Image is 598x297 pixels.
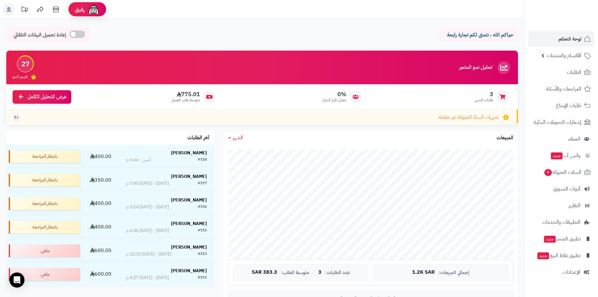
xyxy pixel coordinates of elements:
span: 775.01 [171,91,200,98]
td: 400.00 [83,145,119,168]
span: الأقسام والمنتجات [547,51,581,60]
span: متوسط طلب العميل [171,97,200,103]
span: +1 [14,115,19,120]
div: [DATE] - [DATE] 2:46 م [126,228,169,234]
span: 1.2K SAR [412,270,435,275]
h3: المبيعات [497,135,513,141]
span: طلبات الشهر [475,97,493,103]
a: عرض التحليل الكامل [13,90,71,104]
a: التطبيقات والخدمات [528,215,594,230]
a: تطبيق المتجرجديد [528,231,594,246]
span: إعادة تحميل البيانات التلقائي [13,31,66,39]
span: التطبيقات والخدمات [542,218,580,227]
div: #112 [198,275,207,281]
td: 400.00 [83,216,119,239]
div: بانتظار المراجعة [9,221,80,234]
div: ملغي [9,245,80,257]
span: إشعارات التحويلات البنكية [534,118,581,127]
span: جديد [551,152,563,159]
span: الشهر [233,134,243,141]
span: عدد الطلبات: [325,270,350,275]
div: #116 [198,204,207,210]
div: #117 [198,180,207,187]
a: الإعدادات [528,265,594,280]
a: أدوات التسويق [528,181,594,196]
span: متوسط الطلب: [281,270,309,275]
a: الشهر [228,134,243,141]
strong: [PERSON_NAME] [171,150,207,156]
strong: [PERSON_NAME] [171,244,207,250]
div: #113 [198,251,207,257]
img: ai-face.png [87,3,100,16]
span: | [313,270,315,275]
td: 350.00 [83,168,119,192]
a: إشعارات التحويلات البنكية [528,115,594,130]
span: إجمالي المبيعات: [439,270,469,275]
span: التقارير [568,201,580,210]
div: أمس - 3:44 م [126,157,151,163]
a: لوحة التحكم [528,31,594,47]
span: العملاء [568,135,580,143]
div: بانتظار المراجعة [9,150,80,163]
strong: [PERSON_NAME] [171,197,207,203]
div: بانتظار المراجعة [9,197,80,210]
a: العملاء [528,131,594,146]
a: الطلبات [528,65,594,80]
span: تقييم النمو [13,74,28,80]
span: معدل تكرار الشراء [322,97,346,103]
span: تطبيق المتجر [543,234,580,243]
span: لوحة التحكم [558,35,581,43]
strong: [PERSON_NAME] [171,220,207,227]
div: #115 [198,228,207,234]
span: الطلبات [567,68,581,77]
span: وآتس آب [550,151,580,160]
a: تطبيق نقاط البيعجديد [528,248,594,263]
span: تنبيهات السلة المتروكة غير مفعلة [439,114,498,121]
a: التقارير [528,198,594,213]
div: Open Intercom Messenger [9,272,24,288]
span: جديد [544,236,556,243]
span: 3 [475,91,493,98]
span: السلات المتروكة [544,168,581,177]
td: 600.00 [83,263,119,286]
strong: [PERSON_NAME] [171,173,207,180]
div: [DATE] - [DATE] 7:45 م [126,180,169,187]
span: 383.3 SAR [252,270,277,275]
span: رفيق [75,6,85,13]
a: طلبات الإرجاع [528,98,594,113]
span: أدوات التسويق [553,184,580,193]
a: تحديثات المنصة [17,3,32,17]
span: 3 [318,270,321,275]
a: وآتس آبجديد [528,148,594,163]
h3: آخر الطلبات [187,135,209,141]
span: جديد [537,252,549,259]
span: 0% [322,91,346,98]
h3: تحليل نمو المتجر [459,65,492,70]
div: #118 [198,157,207,163]
span: الإعدادات [563,268,580,277]
a: المراجعات والأسئلة [528,81,594,96]
span: تطبيق نقاط البيع [537,251,580,260]
div: [DATE] - [DATE] 12:10 م [126,251,171,257]
div: [DATE] - [DATE] 4:27 م [126,275,169,281]
div: [DATE] - [DATE] 3:14 م [126,204,169,210]
strong: [PERSON_NAME] [171,267,207,274]
div: ملغي [9,268,80,281]
td: 600.00 [83,239,119,262]
p: حياكم الله ، نتمنى لكم تجارة رابحة [444,31,513,39]
span: 9 [544,169,552,176]
div: بانتظار المراجعة [9,174,80,186]
td: 400.00 [83,192,119,215]
span: طلبات الإرجاع [556,101,581,110]
span: عرض التحليل الكامل [27,93,67,101]
a: السلات المتروكة9 [528,165,594,180]
span: المراجعات والأسئلة [546,85,581,93]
